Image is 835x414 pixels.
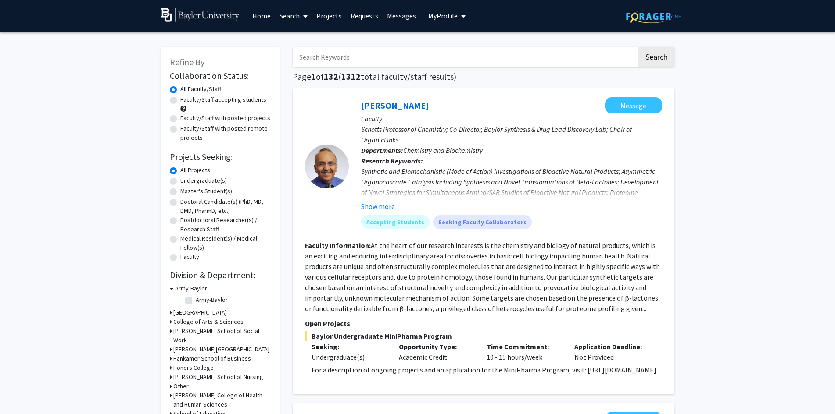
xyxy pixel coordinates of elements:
label: Faculty/Staff with posted remote projects [180,124,271,142]
label: Postdoctoral Researcher(s) / Research Staff [180,216,271,234]
p: Opportunity Type: [399,341,473,352]
iframe: Chat [7,375,37,407]
h3: Other [173,382,189,391]
h3: Hankamer School of Business [173,354,251,363]
button: Message Daniel Romo [605,97,662,113]
div: Synthetic and Biomechanistic (Mode of Action) Investigations of Bioactive Natural Products; Asymm... [361,166,662,208]
div: 10 - 15 hours/week [480,341,568,362]
div: Academic Credit [392,341,480,362]
a: Requests [346,0,383,31]
div: Not Provided [568,341,656,362]
a: Search [275,0,312,31]
b: Research Keywords: [361,156,423,165]
span: Baylor Undergraduate MiniPharma Program [305,331,662,341]
label: Faculty/Staff accepting students [180,95,266,104]
input: Search Keywords [293,47,637,67]
p: Open Projects [305,318,662,329]
mat-chip: Seeking Faculty Collaborators [433,215,532,229]
span: Refine By [170,57,204,67]
label: Doctoral Candidate(s) (PhD, MD, DMD, PharmD, etc.) [180,197,271,216]
fg-read-more: At the heart of our research interests is the chemistry and biology of natural products, which is... [305,241,660,313]
label: All Faculty/Staff [180,85,221,94]
h1: Page of ( total faculty/staff results) [293,71,674,82]
label: Undergraduate(s) [180,176,227,185]
span: My Profile [428,11,458,20]
label: Master's Student(s) [180,187,232,196]
h3: [PERSON_NAME][GEOGRAPHIC_DATA] [173,345,269,354]
span: 132 [324,71,338,82]
span: 1 [311,71,316,82]
mat-chip: Accepting Students [361,215,430,229]
h2: Collaboration Status: [170,71,271,81]
h3: Honors College [173,363,214,372]
img: ForagerOne Logo [626,10,681,23]
button: Search [638,47,674,67]
b: Departments: [361,146,403,155]
a: [PERSON_NAME] [361,100,429,111]
label: Faculty/Staff with posted projects [180,113,270,123]
h3: [GEOGRAPHIC_DATA] [173,308,227,317]
span: Chemistry and Biochemistry [403,146,483,155]
h3: Army-Baylor [175,284,207,293]
span: 1312 [341,71,361,82]
p: For a description of ongoing projects and an application for the MiniPharma Program, visit: [URL]... [312,364,662,375]
p: Application Deadline: [574,341,649,352]
h3: [PERSON_NAME] College of Health and Human Sciences [173,391,271,409]
label: Faculty [180,252,199,262]
label: Army-Baylor [196,295,228,304]
label: Medical Resident(s) / Medical Fellow(s) [180,234,271,252]
h3: [PERSON_NAME] School of Nursing [173,372,263,382]
a: Projects [312,0,346,31]
div: Undergraduate(s) [312,352,386,362]
img: Baylor University Logo [161,8,240,22]
label: All Projects [180,166,210,175]
h3: [PERSON_NAME] School of Social Work [173,326,271,345]
p: Time Commitment: [487,341,561,352]
p: Schotts Professor of Chemistry; Co-Director, Baylor Synthesis & Drug Lead Discovery Lab; Chair of... [361,124,662,145]
h2: Division & Department: [170,270,271,280]
p: Seeking: [312,341,386,352]
h2: Projects Seeking: [170,152,271,162]
a: Home [248,0,275,31]
b: Faculty Information: [305,241,371,250]
a: Messages [383,0,420,31]
button: Show more [361,201,395,212]
p: Faculty [361,113,662,124]
h3: College of Arts & Sciences [173,317,244,326]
